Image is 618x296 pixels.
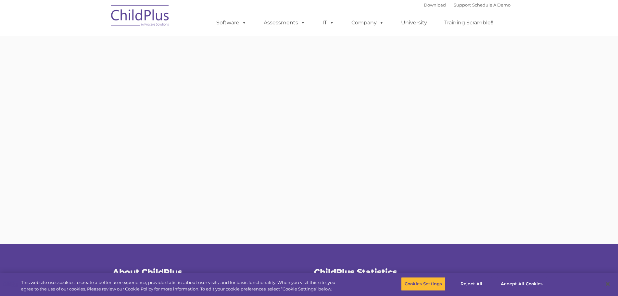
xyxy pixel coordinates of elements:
a: Software [210,16,253,29]
a: Download [424,2,446,7]
a: Schedule A Demo [472,2,511,7]
button: Cookies Settings [401,277,446,291]
span: ChildPlus Statistics [314,267,397,277]
button: Reject All [451,277,492,291]
a: University [395,16,434,29]
a: IT [316,16,341,29]
a: Company [345,16,390,29]
a: Training Scramble!! [438,16,500,29]
img: ChildPlus by Procare Solutions [108,0,173,33]
button: Accept All Cookies [497,277,546,291]
a: Support [454,2,471,7]
font: | [424,2,511,7]
span: About ChildPlus [113,267,182,277]
div: This website uses cookies to create a better user experience, provide statistics about user visit... [21,279,340,292]
a: Assessments [257,16,312,29]
button: Close [600,277,615,291]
